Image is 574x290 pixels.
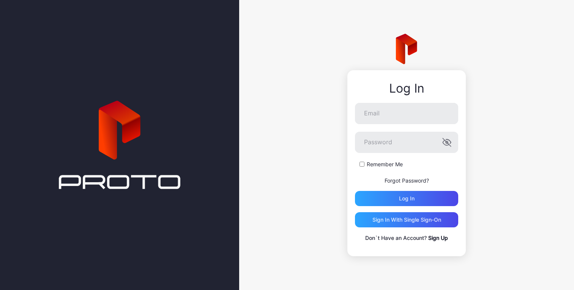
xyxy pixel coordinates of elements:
[355,82,458,95] div: Log In
[372,217,441,223] div: Sign in With Single Sign-On
[399,195,415,202] div: Log in
[355,191,458,206] button: Log in
[355,103,458,124] input: Email
[367,161,403,168] label: Remember Me
[355,233,458,243] p: Don`t Have an Account?
[442,138,451,147] button: Password
[355,132,458,153] input: Password
[428,235,448,241] a: Sign Up
[355,212,458,227] button: Sign in With Single Sign-On
[385,177,429,184] a: Forgot Password?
